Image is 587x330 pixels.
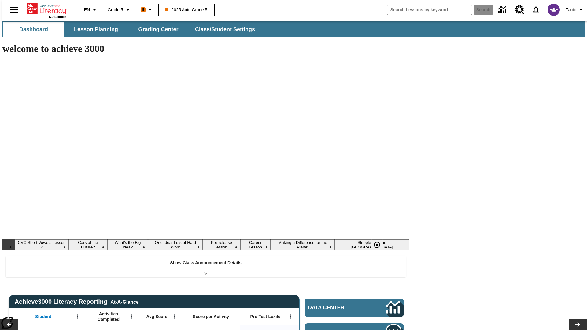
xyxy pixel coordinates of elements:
span: Pre-Test Lexile [250,314,281,319]
span: Tauto [566,7,576,13]
h1: welcome to achieve 3000 [2,43,409,54]
button: Slide 4 One Idea, Lots of Hard Work [148,239,203,250]
span: B [142,6,145,13]
button: Pause [371,239,383,250]
span: Data Center [308,305,365,311]
a: Resource Center, Will open in new tab [511,2,528,18]
a: Home [27,3,66,15]
span: Grading Center [138,26,178,33]
button: Lesson Planning [65,22,127,37]
p: Show Class Announcement Details [170,260,242,266]
button: Slide 8 Sleepless in the Animal Kingdom [335,239,409,250]
span: EN [84,7,90,13]
span: Score per Activity [193,314,229,319]
div: Home [27,2,66,19]
a: Notifications [528,2,544,18]
button: Language: EN, Select a language [81,4,101,15]
button: Open Menu [170,312,179,321]
input: search field [387,5,472,15]
span: 2025 Auto Grade 5 [165,7,208,13]
button: Open Menu [286,312,295,321]
button: Open Menu [127,312,136,321]
button: Open Menu [73,312,82,321]
a: Data Center [495,2,511,18]
div: SubNavbar [2,22,260,37]
button: Slide 3 What's the Big Idea? [107,239,148,250]
span: NJ Edition [49,15,66,19]
div: Pause [371,239,389,250]
span: Lesson Planning [74,26,118,33]
button: Boost Class color is orange. Change class color [138,4,156,15]
span: Achieve3000 Literacy Reporting [15,298,139,305]
div: At-A-Glance [110,298,138,305]
button: Slide 6 Career Lesson [240,239,271,250]
div: Show Class Announcement Details [6,256,406,277]
button: Lesson carousel, Next [569,319,587,330]
button: Slide 7 Making a Difference for the Planet [271,239,334,250]
button: Select a new avatar [544,2,563,18]
button: Slide 5 Pre-release lesson [203,239,240,250]
button: Slide 2 Cars of the Future? [69,239,107,250]
button: Open side menu [5,1,23,19]
span: Dashboard [19,26,48,33]
span: Class/Student Settings [195,26,255,33]
button: Grade: Grade 5, Select a grade [105,4,134,15]
button: Class/Student Settings [190,22,260,37]
button: Dashboard [3,22,64,37]
a: Data Center [305,299,404,317]
button: Slide 1 CVC Short Vowels Lesson 2 [15,239,69,250]
span: Grade 5 [108,7,123,13]
span: Activities Completed [88,311,129,322]
span: Student [35,314,51,319]
button: Grading Center [128,22,189,37]
button: Profile/Settings [563,4,587,15]
div: SubNavbar [2,21,585,37]
img: avatar image [548,4,560,16]
span: Avg Score [146,314,167,319]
